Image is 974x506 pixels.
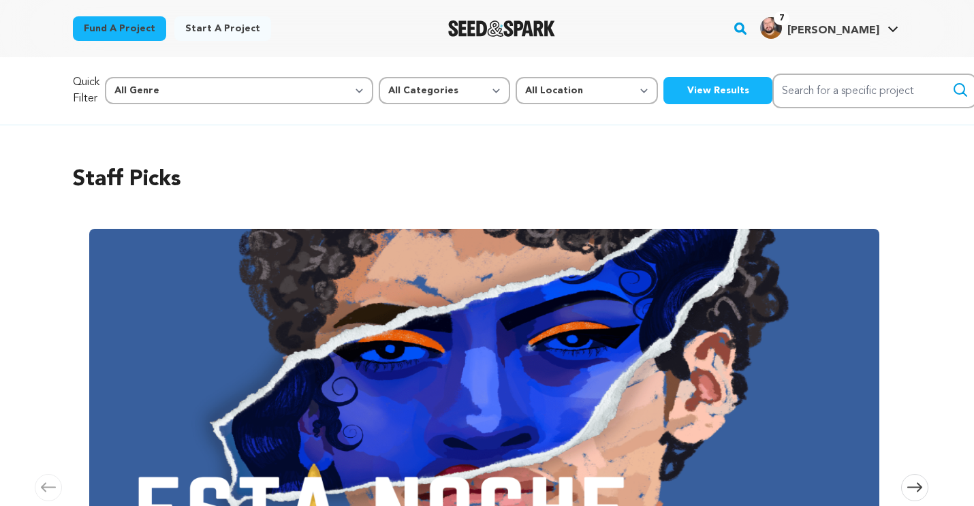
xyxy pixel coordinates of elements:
div: Chris R.'s Profile [760,17,879,39]
button: View Results [663,77,772,104]
span: Chris R.'s Profile [757,14,901,43]
img: Seed&Spark Logo Dark Mode [448,20,555,37]
a: Seed&Spark Homepage [448,20,555,37]
a: Start a project [174,16,271,41]
p: Quick Filter [73,74,99,107]
span: [PERSON_NAME] [787,25,879,36]
span: 7 [774,12,789,25]
a: Fund a project [73,16,166,41]
a: Chris R.'s Profile [757,14,901,39]
h2: Staff Picks [73,163,901,196]
img: 3853b2337ac1a245.jpg [760,17,782,39]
